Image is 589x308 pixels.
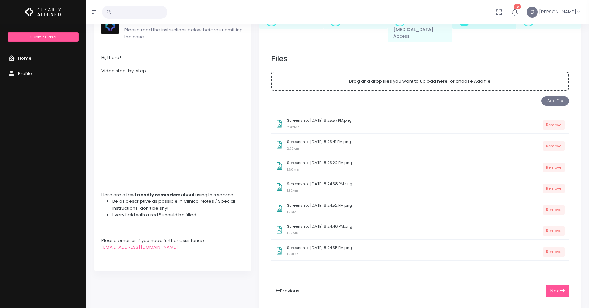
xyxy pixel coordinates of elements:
[287,246,352,250] p: Screenshot [DATE] 8.24.35 PM.png
[287,161,352,165] p: Screenshot [DATE] 8.25.22 PM.png
[112,198,244,211] li: Be as descriptive as possible in Clinical Notes / Special Instructions: don't be shy!
[543,120,565,130] button: Remove
[514,4,521,9] span: 15
[287,252,298,256] small: 1.48MB
[543,205,565,215] button: Remove
[271,54,569,63] h3: Files
[112,211,244,218] li: Every field with a red * should be filled.
[287,118,352,123] p: Screenshot [DATE] 8.25.57 PM.png
[541,96,569,106] button: Add File
[287,203,352,208] p: Screenshot [DATE] 8.24.52 PM.png
[539,9,576,16] span: [PERSON_NAME]
[287,140,351,144] p: Screenshot [DATE] 8.25.41 PM.png
[8,32,78,42] a: Submit Case
[101,244,178,250] a: [EMAIL_ADDRESS][DOMAIN_NAME]
[25,5,61,19] img: Logo Horizontal
[287,210,298,214] small: 1.26MB
[543,184,565,193] button: Remove
[271,285,304,297] button: Previous
[543,226,565,236] button: Remove
[388,10,452,42] a: 3.[MEDICAL_DATA] Access
[287,224,352,229] p: Screenshot [DATE] 8.24.46 PM.png
[287,182,352,186] p: Screenshot [DATE] 8.24.58 PM.png
[546,285,569,297] button: Next
[287,125,299,129] small: 2.92MB
[30,34,56,40] span: Submit Case
[287,231,298,235] small: 1.32MB
[101,237,244,244] div: Please email us if you need further assistance:
[527,7,538,18] span: D
[287,146,299,151] small: 2.70MB
[271,72,569,91] div: Drag and drop files you want to upload here, or choose Add file
[101,191,244,198] div: Here are a few about using this service:
[18,55,32,61] span: Home
[135,191,181,198] strong: friendly reminders
[543,247,565,257] button: Remove
[101,68,244,74] div: Video step-by-step:
[287,188,298,193] small: 1.32MB
[287,167,299,172] small: 1.60MB
[124,27,243,40] span: Please read the instructions below before submitting the case.
[543,141,565,151] button: Remove
[101,54,244,61] div: Hi, there!
[543,163,565,172] button: Remove
[18,70,32,77] span: Profile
